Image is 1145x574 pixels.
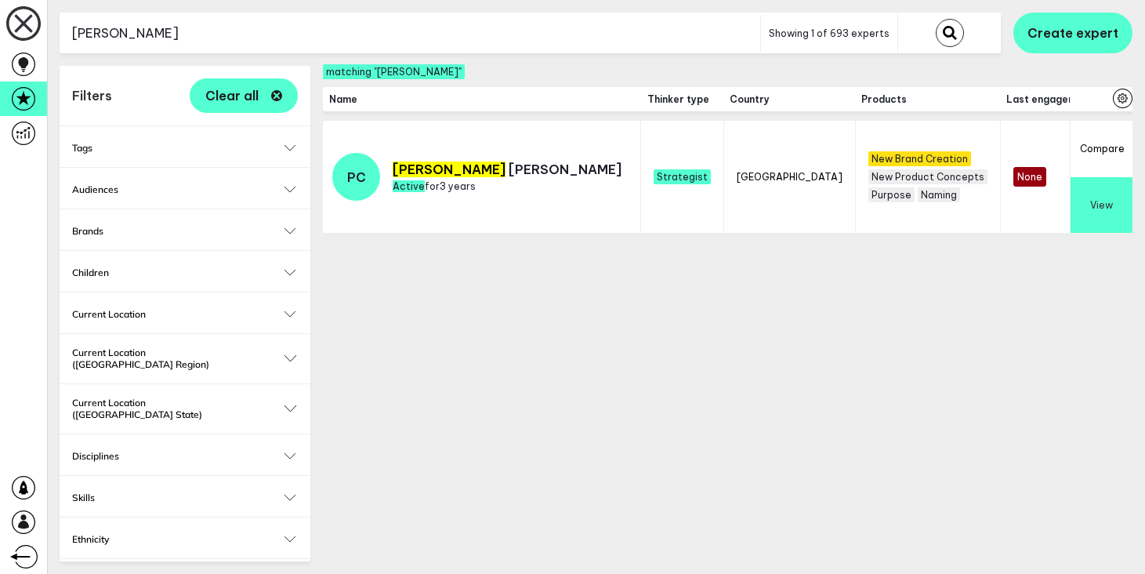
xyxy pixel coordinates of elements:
[730,93,849,105] span: Country
[72,183,298,195] button: Audiences
[868,187,915,202] span: Purpose
[868,169,987,184] span: New Product Concepts
[190,78,298,113] button: Clear all
[654,169,711,184] span: Strategist
[72,308,298,320] button: Current Location
[72,88,112,104] h1: Filters
[1027,25,1118,41] span: Create expert
[329,93,635,105] span: Name
[72,450,298,462] button: Disciplines
[60,14,760,53] input: Search for name, tags and keywords here...
[393,180,476,192] span: for 3 years
[72,492,298,503] button: Skills
[737,171,842,183] span: [GEOGRAPHIC_DATA]
[868,151,971,166] span: New Brand Creation
[769,27,890,39] span: Showing 1 of 693 experts
[1013,13,1132,53] button: Create expert
[72,142,298,154] button: Tags
[347,169,366,185] span: PC
[1013,167,1046,187] span: None
[72,397,298,420] button: Current Location ([GEOGRAPHIC_DATA] State)
[72,267,298,278] button: Children
[918,187,960,202] span: Naming
[861,93,994,105] span: Products
[1071,177,1132,234] button: View
[1006,93,1093,105] span: Last engagement
[72,533,298,545] button: Ethnicity
[323,64,465,79] span: matching "patrick"
[393,180,425,192] span: Active
[1071,121,1132,177] button: Compare
[393,162,505,177] mark: [PERSON_NAME]
[393,162,621,177] p: [PERSON_NAME]
[72,225,298,237] button: Brands
[205,89,259,102] span: Clear all
[647,93,717,105] span: Thinker type
[72,347,298,370] button: Current Location ([GEOGRAPHIC_DATA] Region)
